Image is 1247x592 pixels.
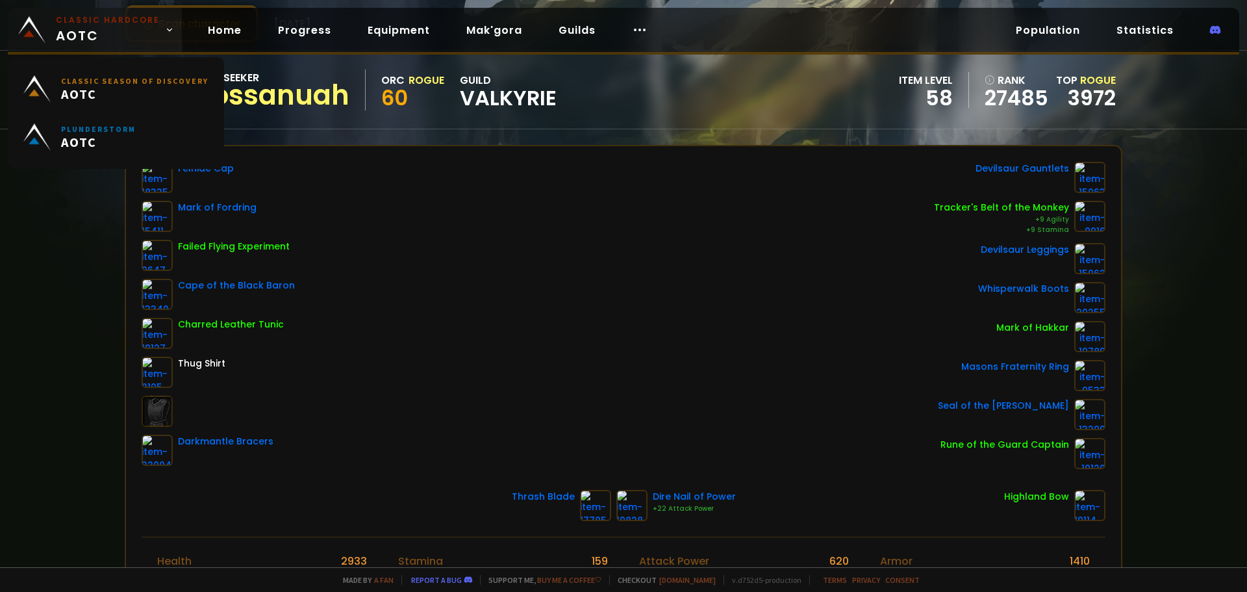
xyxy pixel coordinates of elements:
span: Rogue [1080,73,1116,88]
span: Made by [335,575,394,585]
a: 27485 [985,88,1048,108]
div: Whisperwalk Boots [978,282,1069,296]
img: item-9647 [142,240,173,271]
span: Checkout [609,575,716,585]
div: Thrash Blade [512,490,575,504]
img: item-22004 [142,435,173,466]
img: item-18325 [142,162,173,193]
a: Progress [268,17,342,44]
span: Valkyrie [460,88,557,108]
div: Armor [880,553,913,569]
img: item-10828 [616,490,648,521]
a: Classic Season of DiscoveryAOTC [16,65,216,113]
img: item-20255 [1074,282,1105,313]
a: PlunderstormAOTC [16,113,216,161]
div: 2933 [341,553,367,569]
img: item-17705 [580,490,611,521]
div: item level [899,72,953,88]
div: +22 Attack Power [653,504,736,514]
div: Top [1056,72,1116,88]
span: Support me, [480,575,601,585]
img: item-19114 [1074,490,1105,521]
div: Cape of the Black Baron [178,279,295,292]
a: Equipment [357,17,440,44]
small: Classic Season of Discovery [61,76,208,86]
a: Statistics [1106,17,1184,44]
img: item-13340 [142,279,173,310]
span: AOTC [61,134,136,150]
div: Attack Power [639,553,709,569]
a: Consent [885,575,920,585]
a: Classic HardcoreAOTC [8,8,182,52]
a: 3972 [1068,83,1116,112]
div: Rune of the Guard Captain [940,438,1069,452]
a: Population [1005,17,1090,44]
div: Tracker's Belt of the Monkey [934,201,1069,214]
span: AOTC [61,86,208,102]
div: Devilsaur Gauntlets [976,162,1069,175]
img: item-2105 [142,357,173,388]
img: item-9533 [1074,360,1105,391]
a: a fan [374,575,394,585]
div: 159 [592,553,608,569]
div: Mark of Hakkar [996,321,1069,335]
a: Guilds [548,17,606,44]
div: Thug Shirt [178,357,225,370]
div: Darkmantle Bracers [178,435,273,448]
img: item-19127 [142,318,173,349]
a: Privacy [852,575,880,585]
img: item-15062 [1074,243,1105,274]
div: Highland Bow [1004,490,1069,504]
img: item-15063 [1074,162,1105,193]
a: [DOMAIN_NAME] [659,575,716,585]
a: Buy me a coffee [537,575,601,585]
div: Charred Leather Tunic [178,318,284,331]
a: Report a bug [411,575,462,585]
img: item-19120 [1074,438,1105,469]
div: Soulseeker [196,70,349,86]
div: Failed Flying Experiment [178,240,290,253]
img: item-13209 [1074,399,1105,430]
div: rank [985,72,1048,88]
div: Masons Fraternity Ring [961,360,1069,374]
div: Seal of the [PERSON_NAME] [938,399,1069,413]
div: Rogue [409,72,444,88]
div: 620 [829,553,849,569]
div: Stamina [398,553,443,569]
img: item-9916 [1074,201,1105,232]
div: +9 Stamina [934,225,1069,235]
div: 58 [899,88,953,108]
div: Mark of Fordring [178,201,257,214]
span: 60 [381,83,408,112]
a: Terms [823,575,847,585]
div: Orc [381,72,405,88]
a: Mak'gora [456,17,533,44]
small: Classic Hardcore [56,14,160,26]
div: 1410 [1070,553,1090,569]
img: item-15411 [142,201,173,232]
div: Dire Nail of Power [653,490,736,504]
small: Plunderstorm [61,124,136,134]
span: AOTC [56,14,160,45]
div: +9 Agility [934,214,1069,225]
button: Scan character [125,5,258,42]
span: v. d752d5 - production [724,575,801,585]
div: Health [157,553,192,569]
div: Jossanuah [196,86,349,105]
div: Devilsaur Leggings [981,243,1069,257]
a: Home [197,17,252,44]
img: item-10780 [1074,321,1105,352]
div: guild [460,72,557,108]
